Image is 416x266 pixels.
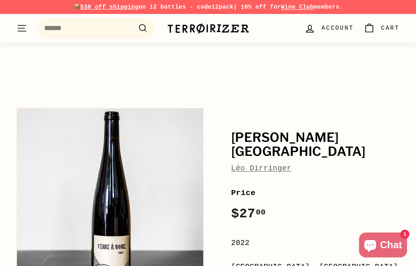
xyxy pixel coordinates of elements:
[16,2,400,12] p: 📦 on 12 bottles - code | 10% off for members.
[322,24,354,33] span: Account
[231,131,400,158] h1: [PERSON_NAME][GEOGRAPHIC_DATA]
[357,233,409,259] inbox-online-store-chat: Shopify online store chat
[231,237,400,249] div: 2022
[281,4,314,10] a: Wine Club
[80,4,139,10] span: $30 off shipping
[381,24,400,33] span: Cart
[231,206,266,221] span: $27
[212,4,233,10] strong: 12pack
[231,164,291,172] a: Léo Dirringer
[359,16,404,40] a: Cart
[299,16,359,40] a: Account
[231,187,400,199] label: Price
[256,208,266,217] sup: 00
